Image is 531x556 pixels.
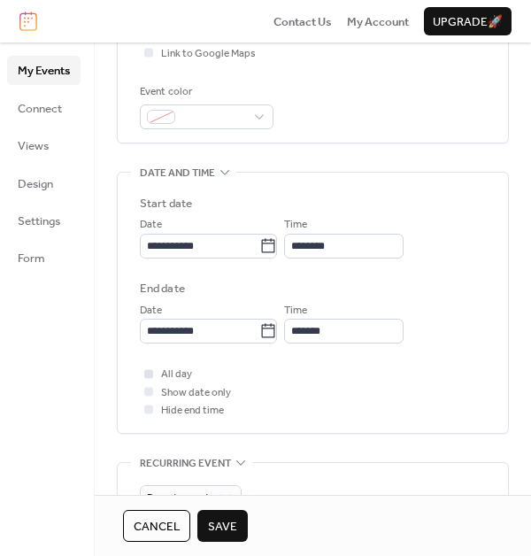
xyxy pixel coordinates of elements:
[18,175,53,193] span: Design
[140,454,231,472] span: Recurring event
[7,243,81,272] a: Form
[161,384,231,402] span: Show date only
[18,62,70,80] span: My Events
[208,518,237,536] span: Save
[161,402,224,420] span: Hide end time
[140,280,185,297] div: End date
[147,488,210,508] span: Do not repeat
[161,45,256,63] span: Link to Google Maps
[18,212,60,230] span: Settings
[140,83,270,101] div: Event color
[7,131,81,159] a: Views
[7,169,81,197] a: Design
[197,510,248,542] button: Save
[18,100,62,118] span: Connect
[123,510,190,542] button: Cancel
[284,216,307,234] span: Time
[19,12,37,31] img: logo
[347,13,409,31] span: My Account
[7,94,81,122] a: Connect
[424,7,512,35] button: Upgrade🚀
[433,13,503,31] span: Upgrade 🚀
[140,195,192,212] div: Start date
[140,165,215,182] span: Date and time
[18,250,45,267] span: Form
[18,137,49,155] span: Views
[7,56,81,84] a: My Events
[140,216,162,234] span: Date
[284,302,307,320] span: Time
[273,12,332,30] a: Contact Us
[134,518,180,536] span: Cancel
[140,302,162,320] span: Date
[347,12,409,30] a: My Account
[7,206,81,235] a: Settings
[161,366,192,383] span: All day
[273,13,332,31] span: Contact Us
